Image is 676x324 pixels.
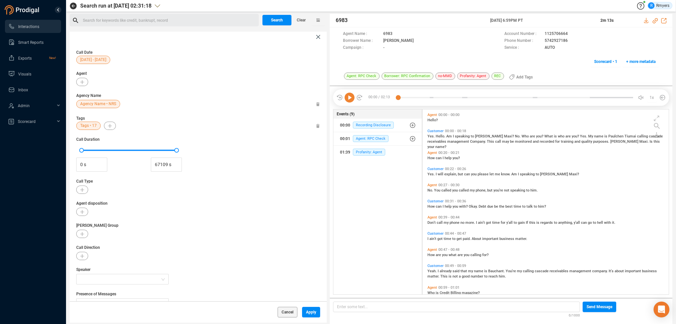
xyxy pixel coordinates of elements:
span: Paulchen [608,134,625,138]
span: Apply [306,307,316,317]
span: more. [465,221,476,225]
span: Maxi? [504,134,515,138]
span: to [554,221,558,225]
span: is [484,269,488,273]
span: time [444,237,452,241]
span: be [494,204,499,209]
span: No. [427,188,434,192]
span: to [522,204,526,209]
span: anything, [558,221,574,225]
span: you [452,188,459,192]
span: you [464,253,470,257]
span: management [447,139,470,144]
span: Customer [427,231,444,236]
span: You [434,188,441,192]
span: Presence of Messages [76,291,169,297]
span: 00:49 - 00:59 [444,264,467,268]
span: Service : [504,44,541,51]
span: may [502,139,510,144]
img: prodigal-logo [5,5,41,15]
button: Send Message [583,302,616,312]
span: Debt [479,204,487,209]
span: Campaign : [343,44,380,51]
div: 00:01 [340,133,350,144]
span: calling [637,134,649,138]
span: quality [581,139,593,144]
a: ExportsNew! [8,51,56,65]
span: is [436,291,440,295]
span: Tiumai [625,134,637,138]
span: 00:59 - 01:01 [437,285,461,290]
li: Exports [5,51,61,65]
span: Hello. [436,134,446,138]
span: 6983 [383,31,392,38]
span: I [427,237,429,241]
span: my [444,221,450,225]
span: No. [515,134,522,138]
span: time [492,221,501,225]
span: can [436,156,443,160]
span: my [468,269,474,273]
div: grid [426,111,669,294]
span: Account Number : [504,31,541,38]
span: 5742927186 [545,38,568,44]
span: Admin [18,103,30,108]
span: 00:39 - 00:44 [437,215,461,220]
span: a [459,274,462,279]
span: are [457,253,464,257]
span: y'all [506,221,514,225]
span: Agent [427,113,437,117]
span: receivables [427,139,447,144]
span: Call Type [76,178,320,184]
span: Agency Name [76,93,320,99]
span: business [642,269,657,273]
span: but [487,188,493,192]
span: Yes. [427,134,436,138]
span: cascade [535,269,550,273]
span: 00:22 - 00:26 [444,167,467,171]
span: Search [271,15,283,25]
span: If [526,221,529,225]
span: Call Duration [76,136,320,142]
span: for [555,139,561,144]
span: you? [572,134,580,138]
span: talk [526,204,534,209]
span: is [604,134,608,138]
span: [DATE] - [DATE] [80,56,106,64]
span: Recording Disclosure [353,122,394,129]
span: training [561,139,574,144]
span: 2m 13s [600,18,614,23]
span: help [445,204,453,209]
button: 01:39Profanity: Agent [333,146,422,159]
span: him. [530,188,538,192]
span: please [478,172,490,176]
span: Profanity: Agent [457,73,490,80]
span: monitored [515,139,533,144]
span: I [443,204,445,209]
span: no-MMD [435,73,455,80]
span: Am [511,172,518,176]
span: what [449,253,457,257]
span: 00:00 - 00:18 [444,129,467,133]
span: you? [453,156,460,160]
span: [PERSON_NAME] Group [76,222,320,228]
span: let [490,172,495,176]
span: Bauchant. [488,269,506,273]
span: Agency Name • NRS [80,100,116,108]
span: Agent [427,248,437,252]
span: Exports [18,56,32,61]
span: you? [536,134,544,138]
span: called [459,188,470,192]
span: R [650,2,653,9]
span: Borrower: RPC Confirmation [382,73,433,80]
span: can [436,204,443,209]
span: you [442,253,449,257]
span: get [456,237,463,241]
span: me [495,172,501,176]
span: Agent: RPC Check [353,135,389,142]
span: hell [597,221,604,225]
li: Visuals [5,67,61,80]
span: You're [506,269,517,273]
button: Cancel [278,307,297,317]
span: Hello? [427,118,438,122]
